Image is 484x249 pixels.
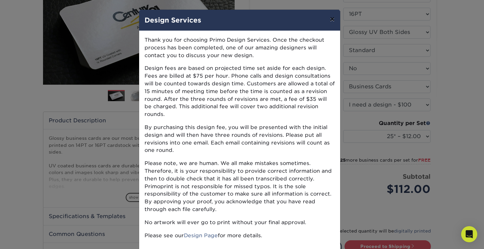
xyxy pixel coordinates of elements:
[461,226,477,242] div: Open Intercom Messenger
[184,232,218,239] a: Design Page
[145,219,335,226] p: No artwork will ever go to print without your final approval.
[324,10,340,29] button: ×
[145,160,335,213] p: Please note, we are human. We all make mistakes sometimes. Therefore, it is your responsibility t...
[145,15,335,25] h4: Design Services
[145,124,335,154] p: By purchasing this design fee, you will be presented with the initial design and will then have t...
[145,232,335,240] p: Please see our for more details.
[145,65,335,118] p: Design fees are based on projected time set aside for each design. Fees are billed at $75 per hou...
[145,36,335,59] p: Thank you for choosing Primo Design Services. Once the checkout process has been completed, one o...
